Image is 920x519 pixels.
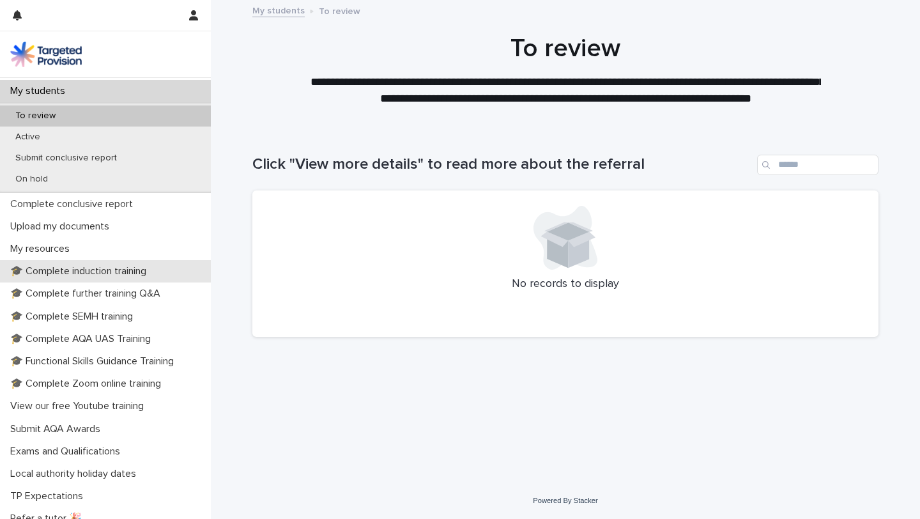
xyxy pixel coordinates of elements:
p: View our free Youtube training [5,400,154,412]
p: 🎓 Complete further training Q&A [5,288,171,300]
p: 🎓 Complete induction training [5,265,157,277]
p: No records to display [268,277,863,291]
p: My students [5,85,75,97]
h1: To review [252,33,878,64]
a: Powered By Stacker [533,497,597,504]
input: Search [757,155,878,175]
p: 🎓 Complete AQA UAS Training [5,333,161,345]
p: Local authority holiday dates [5,468,146,480]
p: Submit AQA Awards [5,423,111,435]
p: 🎓 Complete Zoom online training [5,378,171,390]
p: On hold [5,174,58,185]
a: My students [252,3,305,17]
p: Upload my documents [5,221,119,233]
p: Complete conclusive report [5,198,143,210]
p: TP Expectations [5,490,93,502]
p: To review [319,3,360,17]
p: Active [5,132,50,143]
p: 🎓 Functional Skills Guidance Training [5,355,184,368]
p: Exams and Qualifications [5,445,130,458]
p: 🎓 Complete SEMH training [5,311,143,323]
p: Submit conclusive report [5,153,127,164]
p: My resources [5,243,80,255]
h1: Click "View more details" to read more about the referral [252,155,752,174]
p: To review [5,111,66,121]
img: M5nRWzHhSzIhMunXDL62 [10,42,82,67]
